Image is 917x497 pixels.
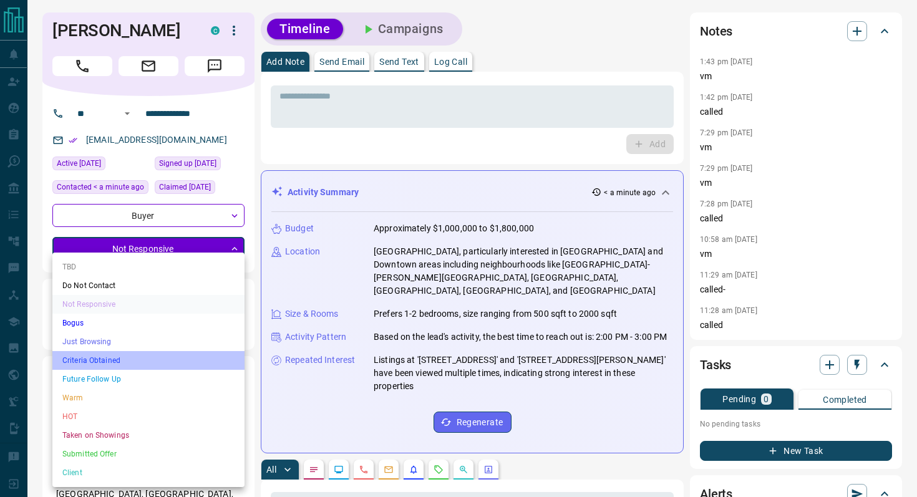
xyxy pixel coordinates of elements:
li: Client [52,463,245,482]
li: Taken on Showings [52,426,245,445]
li: TBD [52,258,245,276]
li: Just Browsing [52,332,245,351]
li: HOT [52,407,245,426]
li: Do Not Contact [52,276,245,295]
li: Bogus [52,314,245,332]
li: Criteria Obtained [52,351,245,370]
li: Future Follow Up [52,370,245,388]
li: Warm [52,388,245,407]
li: Submitted Offer [52,445,245,463]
